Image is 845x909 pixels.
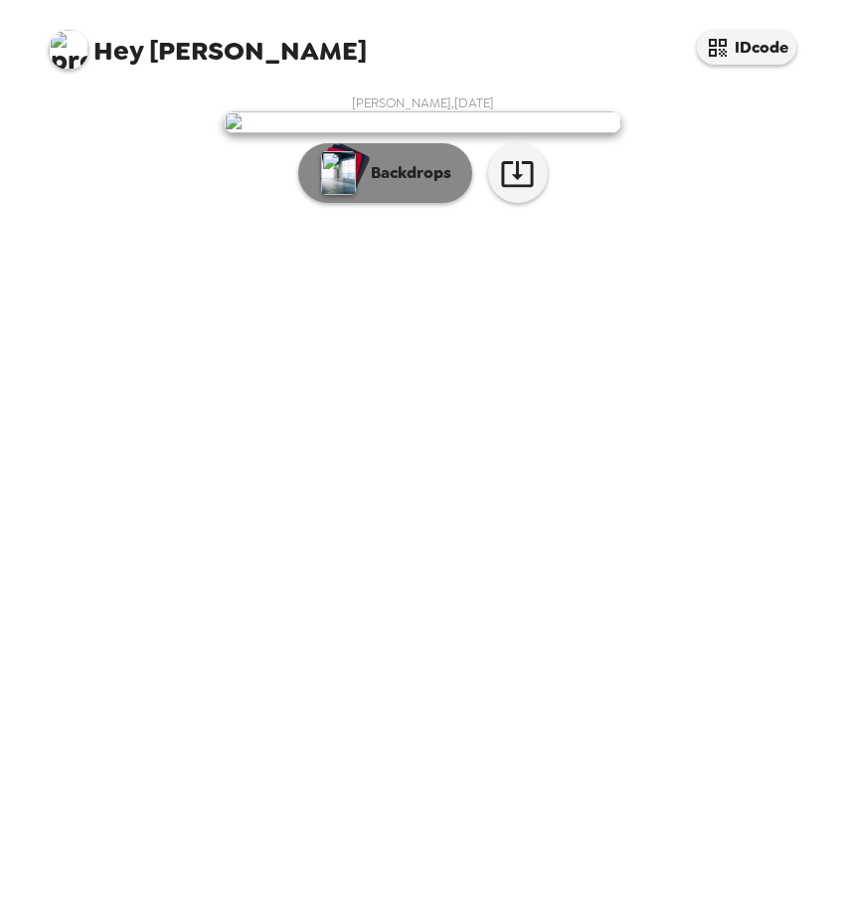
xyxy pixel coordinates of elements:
img: profile pic [49,30,88,70]
button: Backdrops [298,143,472,203]
span: Hey [93,33,143,69]
span: [PERSON_NAME] [49,20,367,65]
button: IDcode [697,30,796,65]
span: [PERSON_NAME] , [DATE] [352,94,494,111]
p: Backdrops [361,161,451,185]
img: user [224,111,621,133]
